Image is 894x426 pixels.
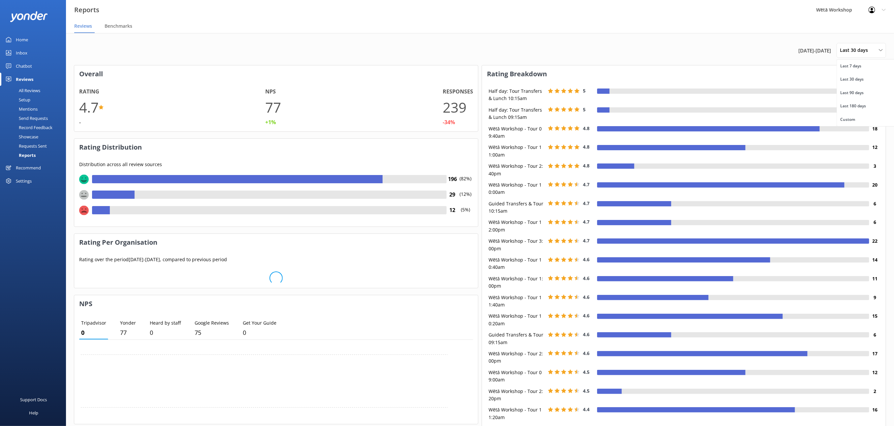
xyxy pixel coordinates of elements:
p: 0 [243,328,276,337]
div: Wētā Workshop - Tour 11:40am [487,294,546,309]
div: Help [29,406,38,419]
p: 0 [150,328,181,337]
span: 4.6 [583,275,590,281]
div: Wētā Workshop - Tour 10:00am [487,181,546,196]
span: 4.4 [583,406,590,412]
a: Requests Sent [4,141,66,151]
span: 4.6 [583,312,590,319]
p: (5%) [458,206,473,222]
div: Wētā Workshop - Tour 09:00am [487,369,546,384]
div: Wētā Workshop - Tour 2:00pm [487,350,546,365]
span: 4.8 [583,144,590,150]
a: Mentions [4,104,66,114]
span: 4.7 [583,237,590,244]
h4: 22 [869,237,881,245]
div: Home [16,33,28,46]
p: (82%) [458,175,473,191]
h4: 14 [869,256,881,264]
div: Wētā Workshop - Tour 3:00pm [487,237,546,252]
a: Setup [4,95,66,104]
h4: 12 [869,369,881,376]
span: 4.6 [583,256,590,263]
h4: 17 [869,350,881,357]
div: Half day: Tour Transfers & Lunch 09:15am [487,106,546,121]
div: Wētā Workshop - Tour 2:20pm [487,388,546,403]
span: Last 30 days [840,47,872,54]
div: Wētā Workshop - Tour 10:40am [487,256,546,271]
h4: 20 [869,181,881,189]
div: Half day: Tour Transfers & Lunch 10:15am [487,88,546,102]
h4: 6 [869,331,881,338]
span: 5 [583,88,586,94]
h4: 18 [869,125,881,132]
h4: 6 [869,200,881,207]
a: Record Feedback [4,123,66,132]
h3: Rating Per Organisation [74,234,478,251]
p: Yonder [120,319,136,327]
a: Reports [4,151,66,160]
span: 4.7 [583,219,590,225]
h3: Reports [74,5,99,15]
p: Get Your Guide [243,319,276,327]
div: Last 30 days [840,76,864,83]
h3: Rating Breakdown [482,65,886,83]
div: Requests Sent [4,141,47,151]
span: 4.8 [583,125,590,131]
div: Reports [4,151,36,160]
a: All Reviews [4,86,66,95]
div: Wētā Workshop - Tour 12:00pm [487,219,546,233]
div: +1% [265,118,276,127]
span: 4.7 [583,181,590,188]
h4: 29 [447,191,458,199]
h1: 4.7 [79,96,99,118]
div: Send Requests [4,114,48,123]
div: Setup [4,95,30,104]
p: 0 [81,328,106,337]
div: Inbox [16,46,27,59]
span: 5 [583,106,586,113]
p: 77 [120,328,136,337]
p: Rating over the period [DATE] - [DATE] , compared to previous period [79,256,473,263]
div: Wētā Workshop - Tour 1:00pm [487,275,546,290]
div: Mentions [4,104,38,114]
p: Distribution across all review sources [79,161,473,168]
h4: 196 [447,175,458,184]
div: Last 7 days [840,63,861,69]
p: Tripadvisor [81,319,106,327]
div: Custom [840,116,855,123]
div: Showcase [4,132,38,141]
h4: 15 [869,312,881,320]
a: Send Requests [4,114,66,123]
h4: 9 [869,294,881,301]
h4: 3 [869,162,881,170]
div: Settings [16,174,32,188]
span: 4.6 [583,331,590,337]
div: Support Docs [20,393,47,406]
p: (12%) [458,191,473,206]
div: - [79,118,81,127]
div: -34% [443,118,455,127]
div: Wētā Workshop - Tour 11:00am [487,144,546,159]
div: Reviews [16,73,33,86]
h4: 12 [447,206,458,215]
span: 4.6 [583,294,590,300]
p: 75 [195,328,229,337]
h3: Rating Distribution [74,139,478,156]
h1: 77 [265,96,281,118]
div: Record Feedback [4,123,52,132]
h4: NPS [265,88,276,96]
img: yonder-white-logo.png [10,11,48,22]
span: 4.6 [583,350,590,356]
span: 4.8 [583,162,590,169]
span: 4.7 [583,200,590,206]
h3: Overall [74,65,478,83]
div: Last 90 days [840,89,864,96]
div: Wētā Workshop - Tour 09:40am [487,125,546,140]
div: Wētā Workshop - Tour 2:40pm [487,162,546,177]
h1: 239 [443,96,466,118]
div: Wētā Workshop - Tour 10:20am [487,312,546,327]
div: Chatbot [16,59,32,73]
div: Last 180 days [840,103,866,109]
span: [DATE] - [DATE] [798,47,831,54]
span: 4.5 [583,369,590,375]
